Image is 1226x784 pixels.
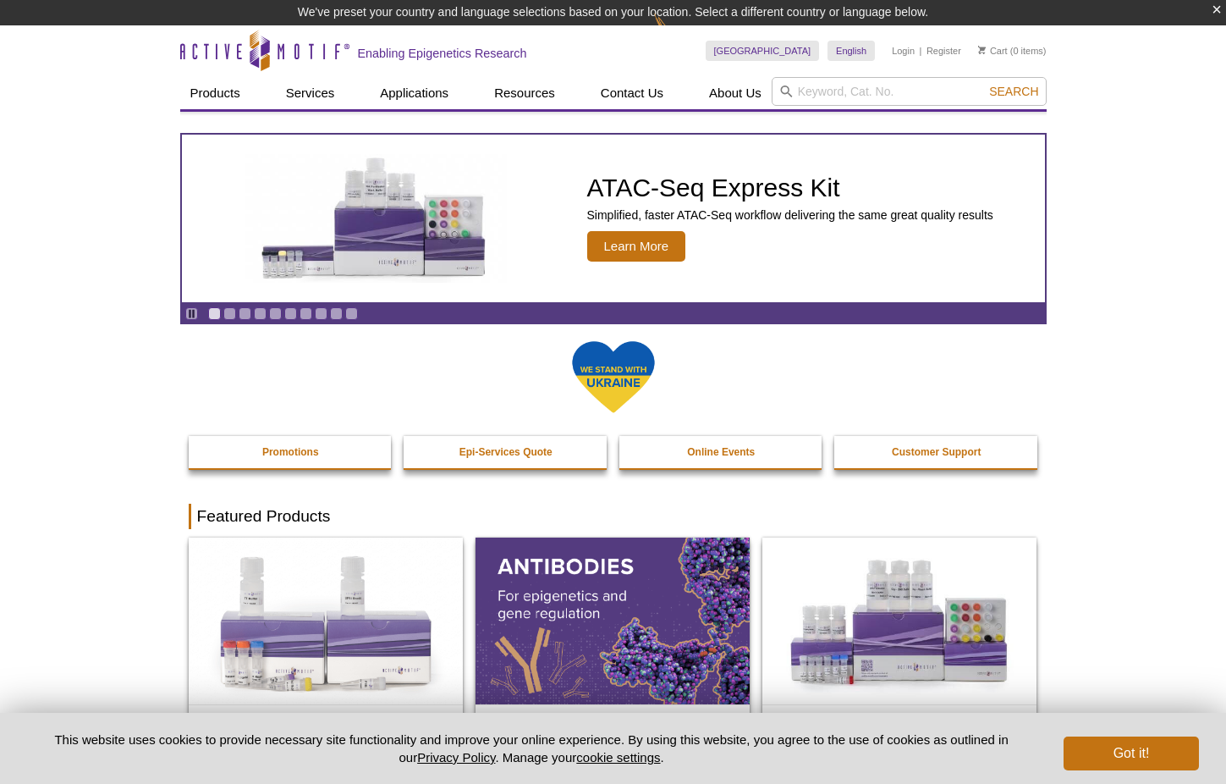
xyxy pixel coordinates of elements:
[345,307,358,320] a: Go to slide 10
[239,307,251,320] a: Go to slide 3
[619,436,824,468] a: Online Events
[182,135,1045,302] article: ATAC-Seq Express Kit
[984,84,1043,99] button: Search
[370,77,459,109] a: Applications
[417,750,495,765] a: Privacy Policy
[591,77,673,109] a: Contact Us
[834,436,1039,468] a: Customer Support
[459,446,553,458] strong: Epi-Services Quote
[587,207,993,223] p: Simplified, faster ATAC-Seq workflow delivering the same great quality results
[587,231,686,262] span: Learn More
[827,41,875,61] a: English
[978,41,1047,61] li: (0 items)
[27,731,1036,766] p: This website uses cookies to provide necessary site functionality and improve your online experie...
[762,538,1036,704] img: CUT&Tag-IT® Express Assay Kit
[1064,737,1199,770] button: Got it!
[404,436,608,468] a: Epi-Services Quote
[706,41,820,61] a: [GEOGRAPHIC_DATA]
[571,340,656,415] img: We Stand With Ukraine
[284,307,297,320] a: Go to slide 6
[654,13,699,52] img: Change Here
[892,446,981,458] strong: Customer Support
[576,750,660,765] button: cookie settings
[180,77,250,109] a: Products
[185,307,198,320] a: Toggle autoplay
[978,46,986,54] img: Your Cart
[223,307,236,320] a: Go to slide 2
[300,307,312,320] a: Go to slide 7
[484,77,565,109] a: Resources
[262,446,319,458] strong: Promotions
[236,154,515,283] img: ATAC-Seq Express Kit
[989,85,1038,98] span: Search
[920,41,922,61] li: |
[189,436,393,468] a: Promotions
[476,538,750,704] img: All Antibodies
[687,446,755,458] strong: Online Events
[330,307,343,320] a: Go to slide 9
[189,538,463,704] img: DNA Library Prep Kit for Illumina
[254,307,267,320] a: Go to slide 4
[926,45,961,57] a: Register
[892,45,915,57] a: Login
[315,307,327,320] a: Go to slide 8
[208,307,221,320] a: Go to slide 1
[587,175,993,201] h2: ATAC-Seq Express Kit
[978,45,1008,57] a: Cart
[699,77,772,109] a: About Us
[276,77,345,109] a: Services
[771,709,1028,735] h2: CUT&Tag-IT Express Assay Kit
[269,307,282,320] a: Go to slide 5
[189,504,1038,529] h2: Featured Products
[484,709,741,735] h2: Antibodies
[197,709,454,735] h2: DNA Library Prep Kit for Illumina
[358,46,527,61] h2: Enabling Epigenetics Research
[772,77,1047,106] input: Keyword, Cat. No.
[182,135,1045,302] a: ATAC-Seq Express Kit ATAC-Seq Express Kit Simplified, faster ATAC-Seq workflow delivering the sam...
